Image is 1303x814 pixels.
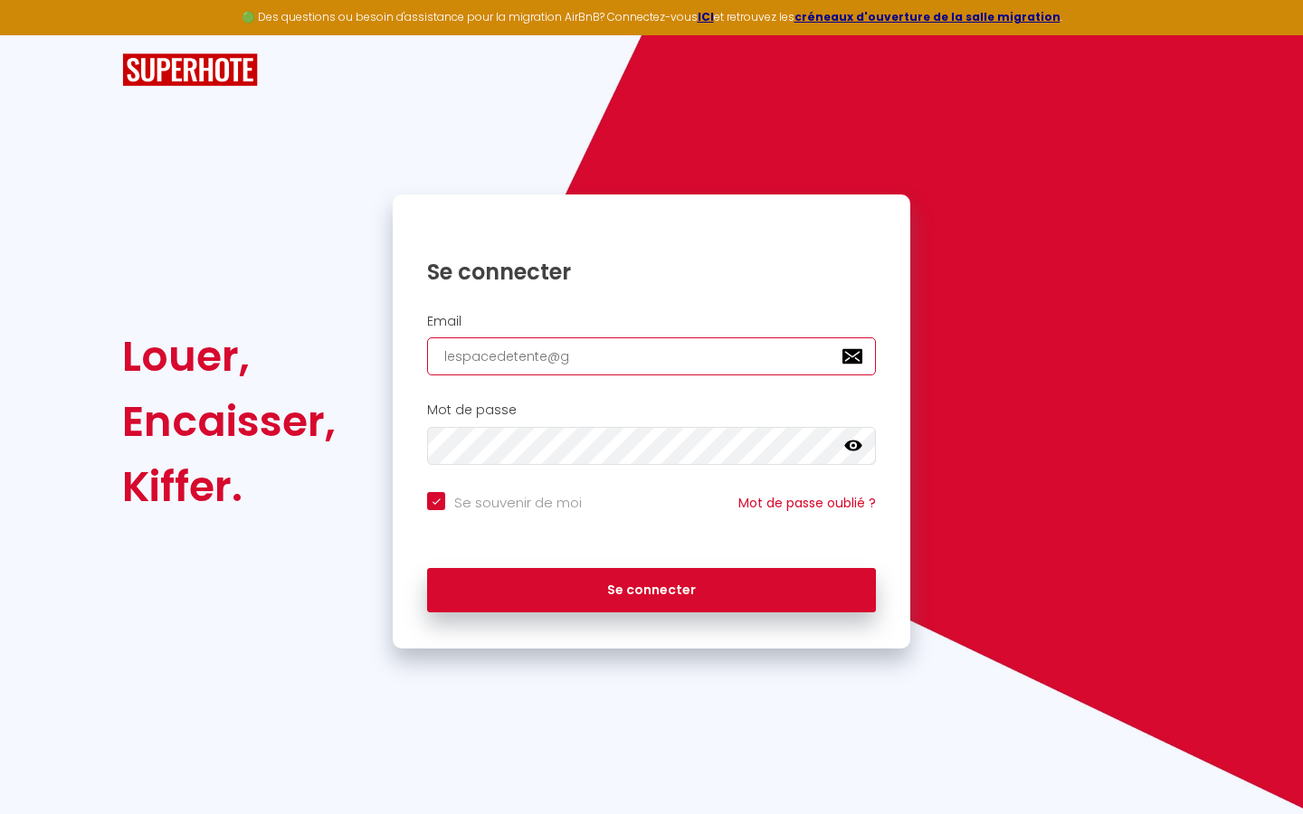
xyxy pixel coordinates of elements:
[738,494,876,512] a: Mot de passe oublié ?
[122,324,336,389] div: Louer,
[427,337,876,375] input: Ton Email
[122,389,336,454] div: Encaisser,
[122,53,258,87] img: SuperHote logo
[427,568,876,613] button: Se connecter
[14,7,69,62] button: Ouvrir le widget de chat LiveChat
[427,402,876,418] h2: Mot de passe
[698,9,714,24] a: ICI
[427,258,876,286] h1: Se connecter
[427,314,876,329] h2: Email
[794,9,1060,24] a: créneaux d'ouverture de la salle migration
[122,454,336,519] div: Kiffer.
